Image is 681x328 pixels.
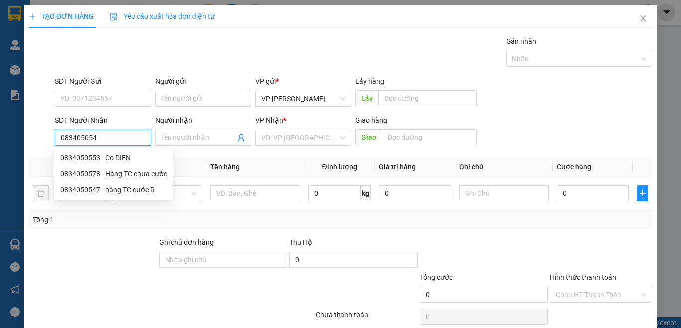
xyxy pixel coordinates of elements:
[355,77,384,85] span: Lấy hàng
[159,238,214,246] label: Ghi chú đơn hàng
[54,182,173,198] div: 0834050547 - hàng TC cước R
[322,163,357,171] span: Định lượng
[60,152,167,163] div: 0834050553 - Co DIEN
[210,163,240,171] span: Tên hàng
[12,64,56,111] b: [PERSON_NAME]
[61,14,99,61] b: Gửi khách hàng
[210,185,300,201] input: VD: Bàn, Ghế
[55,76,151,87] div: SĐT Người Gửi
[54,150,173,166] div: 0834050553 - Co DIEN
[355,116,387,124] span: Giao hàng
[84,47,137,60] li: (c) 2017
[459,185,549,201] input: Ghi Chú
[84,38,137,46] b: [DOMAIN_NAME]
[60,184,167,195] div: 0834050547 - hàng TC cước R
[60,168,167,179] div: 0834050578 - Hàng TC chưa cước
[289,238,312,246] span: Thu Hộ
[382,129,477,145] input: Dọc đường
[420,273,453,281] span: Tổng cước
[361,185,371,201] span: kg
[54,166,173,182] div: 0834050578 - Hàng TC chưa cước
[379,163,416,171] span: Giá trị hàng
[378,90,477,106] input: Dọc đường
[33,185,49,201] button: delete
[506,37,536,45] label: Gán nhãn
[155,76,251,87] div: Người gửi
[355,129,382,145] span: Giao
[629,5,657,33] button: Close
[255,116,283,124] span: VP Nhận
[33,214,264,225] div: Tổng: 1
[155,115,251,126] div: Người nhận
[637,185,648,201] button: plus
[550,273,616,281] label: Hình thức thanh toán
[29,12,94,20] span: TẠO ĐƠN HÀNG
[455,157,553,177] th: Ghi chú
[255,76,351,87] div: VP gửi
[261,91,345,106] span: VP Phan Rang
[159,252,287,268] input: Ghi chú đơn hàng
[55,115,151,126] div: SĐT Người Nhận
[110,13,118,21] img: icon
[29,13,36,20] span: plus
[237,134,245,142] span: user-add
[637,189,648,197] span: plus
[379,185,451,201] input: 0
[315,309,419,327] div: Chưa thanh toán
[557,163,591,171] span: Cước hàng
[639,14,647,22] span: close
[110,12,215,20] span: Yêu cầu xuất hóa đơn điện tử
[108,12,132,36] img: logo.jpg
[355,90,378,106] span: Lấy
